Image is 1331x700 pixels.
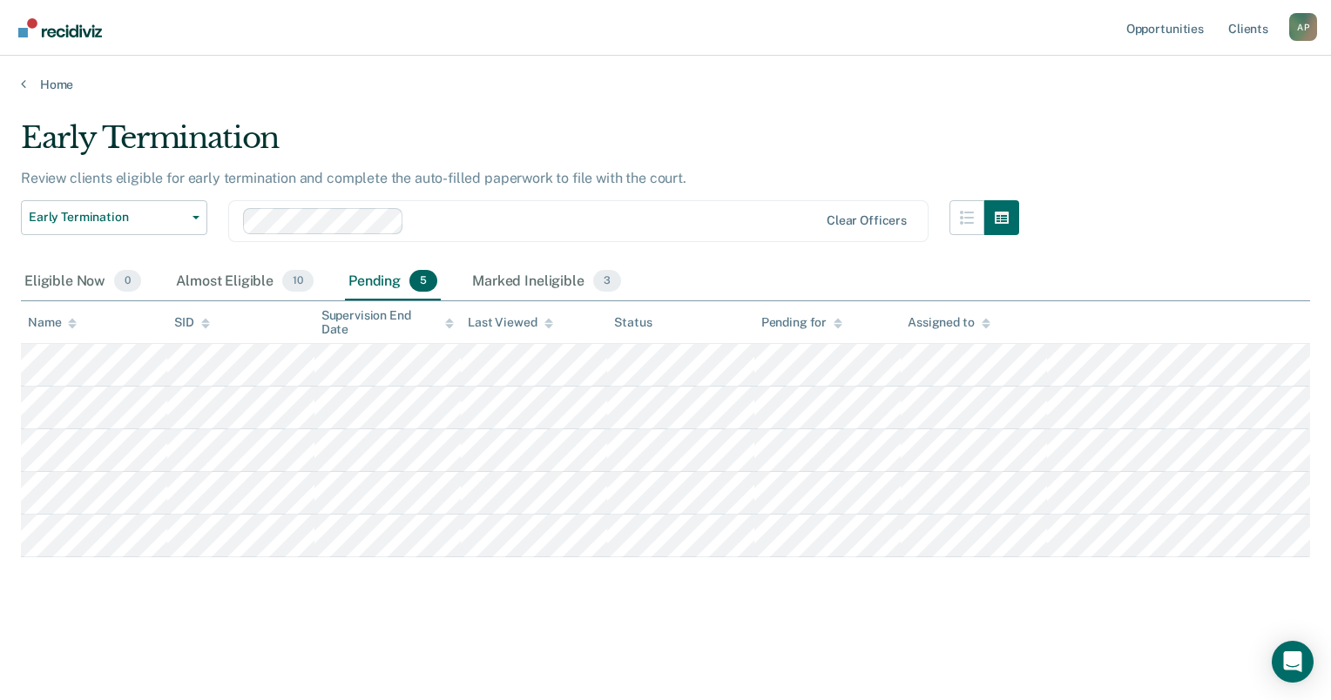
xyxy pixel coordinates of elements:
div: Clear officers [827,213,907,228]
div: Status [614,315,652,330]
span: 0 [114,270,141,293]
span: 10 [282,270,314,293]
div: Name [28,315,77,330]
div: Marked Ineligible3 [469,263,625,301]
div: Supervision End Date [321,308,454,338]
div: Eligible Now0 [21,263,145,301]
img: Recidiviz [18,18,102,37]
div: A P [1289,13,1317,41]
button: Profile dropdown button [1289,13,1317,41]
div: SID [174,315,210,330]
span: Early Termination [29,210,186,225]
p: Review clients eligible for early termination and complete the auto-filled paperwork to file with... [21,170,686,186]
div: Pending5 [345,263,441,301]
div: Pending for [761,315,842,330]
a: Home [21,77,1310,92]
div: Almost Eligible10 [172,263,317,301]
div: Last Viewed [468,315,552,330]
div: Open Intercom Messenger [1272,641,1314,683]
span: 5 [409,270,437,293]
button: Early Termination [21,200,207,235]
div: Early Termination [21,120,1019,170]
div: Assigned to [908,315,990,330]
span: 3 [593,270,621,293]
